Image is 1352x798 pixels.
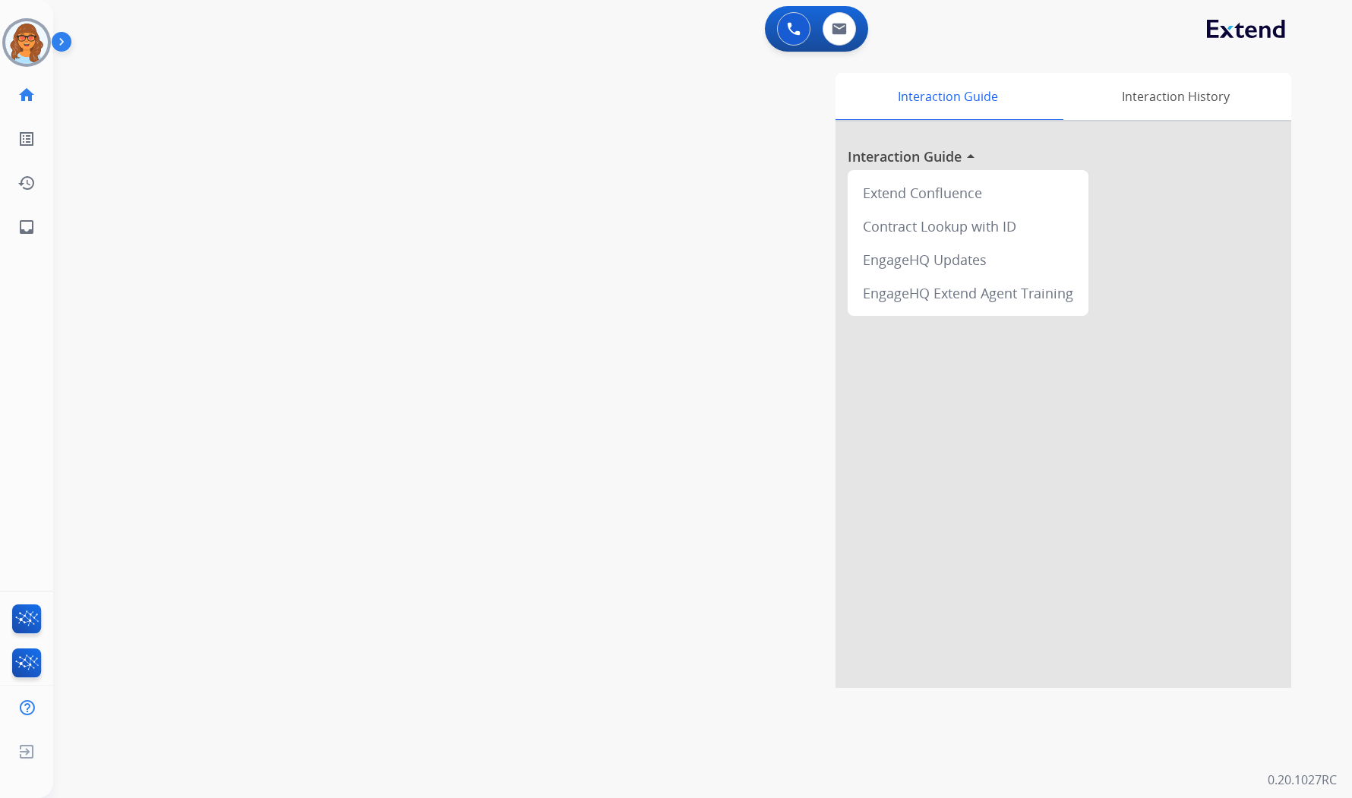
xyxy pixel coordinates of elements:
[17,130,36,148] mat-icon: list_alt
[17,86,36,104] mat-icon: home
[854,210,1082,243] div: Contract Lookup with ID
[5,21,48,64] img: avatar
[17,174,36,192] mat-icon: history
[1060,73,1291,120] div: Interaction History
[1268,771,1337,789] p: 0.20.1027RC
[854,176,1082,210] div: Extend Confluence
[854,243,1082,276] div: EngageHQ Updates
[836,73,1060,120] div: Interaction Guide
[854,276,1082,310] div: EngageHQ Extend Agent Training
[17,218,36,236] mat-icon: inbox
